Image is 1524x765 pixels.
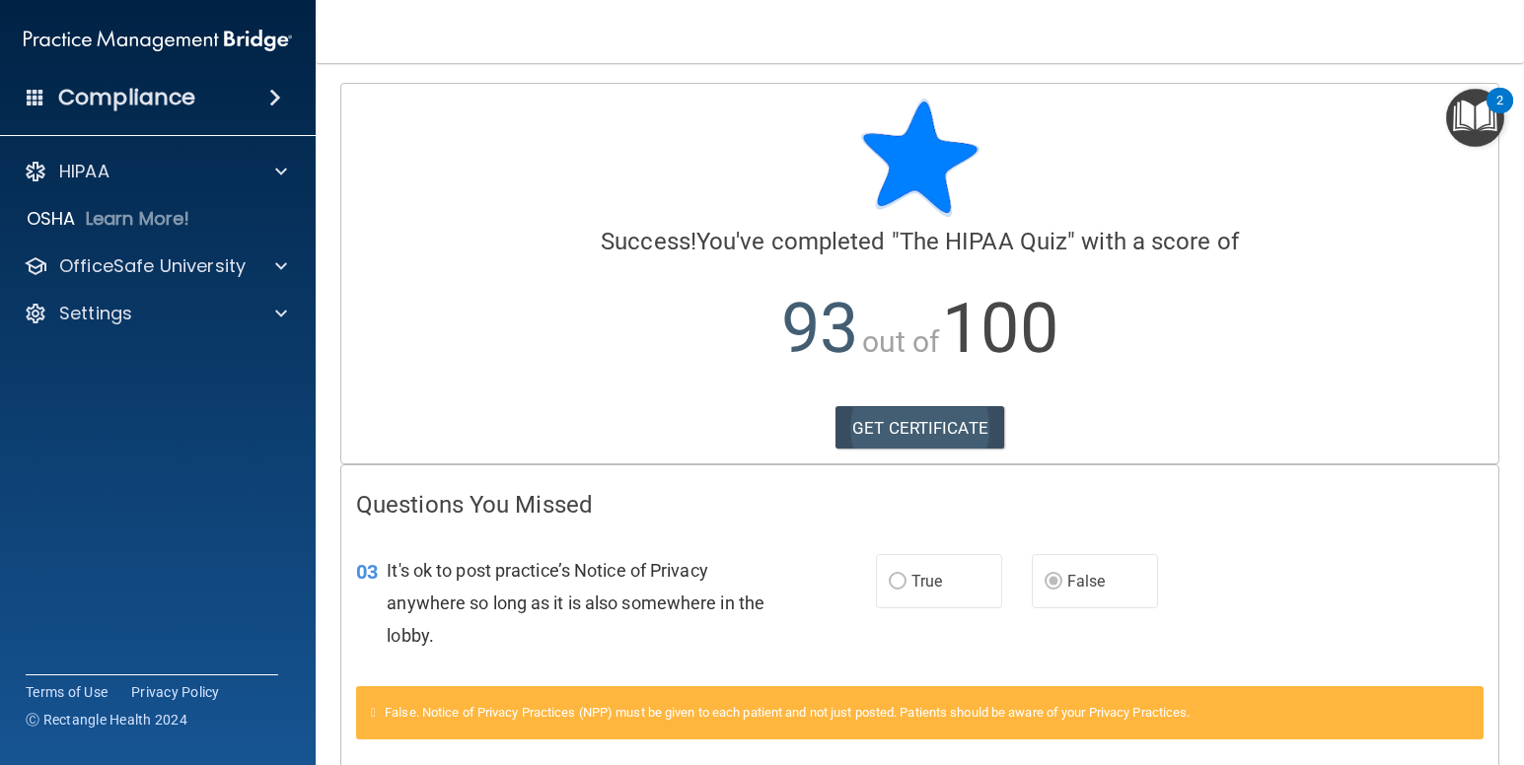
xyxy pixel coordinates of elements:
[601,228,696,255] span: Success!
[942,288,1057,369] span: 100
[131,682,220,702] a: Privacy Policy
[59,160,109,183] p: HIPAA
[835,406,1004,450] a: GET CERTIFICATE
[356,560,378,584] span: 03
[781,288,858,369] span: 93
[1067,572,1106,591] span: False
[27,207,76,231] p: OSHA
[889,575,907,590] input: True
[24,302,287,325] a: Settings
[385,705,1190,720] span: False. Notice of Privacy Practices (NPP) must be given to each patient and not just posted. Patie...
[1425,629,1500,704] iframe: Drift Widget Chat Controller
[24,160,287,183] a: HIPAA
[58,84,195,111] h4: Compliance
[24,254,287,278] a: OfficeSafe University
[59,254,246,278] p: OfficeSafe University
[861,99,980,217] img: blue-star-rounded.9d042014.png
[356,492,1484,518] h4: Questions You Missed
[356,229,1484,254] h4: You've completed " " with a score of
[1496,101,1503,126] div: 2
[1045,575,1062,590] input: False
[1446,89,1504,147] button: Open Resource Center, 2 new notifications
[26,710,187,730] span: Ⓒ Rectangle Health 2024
[900,228,1067,255] span: The HIPAA Quiz
[911,572,942,591] span: True
[86,207,190,231] p: Learn More!
[26,682,108,702] a: Terms of Use
[59,302,132,325] p: Settings
[387,560,764,646] span: It's ok to post practice’s Notice of Privacy anywhere so long as it is also somewhere in the lobby.
[24,21,292,60] img: PMB logo
[862,324,940,359] span: out of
